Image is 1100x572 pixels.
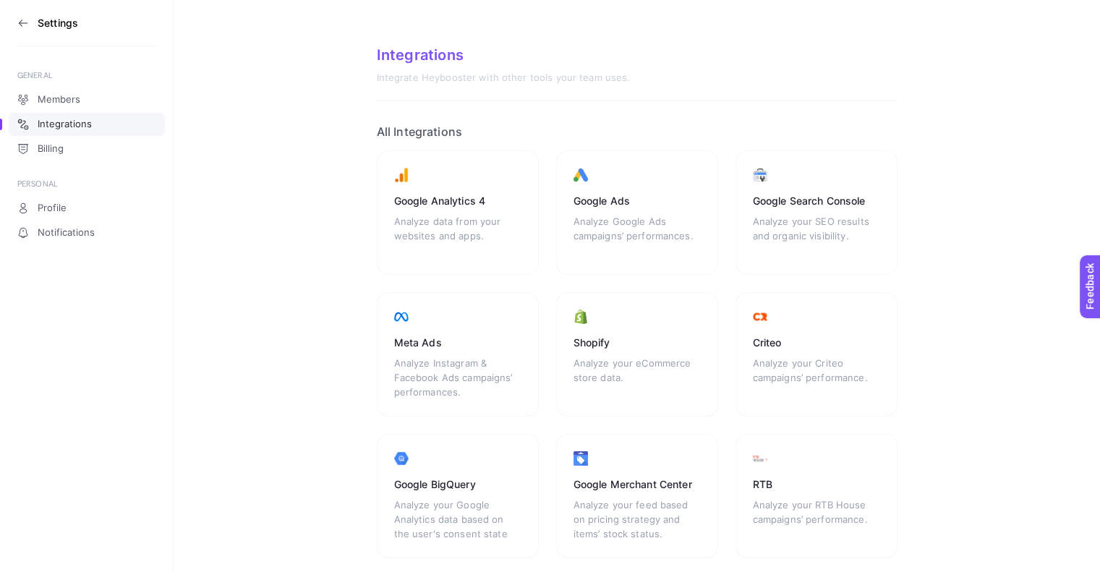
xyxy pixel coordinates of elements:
a: Members [9,88,165,111]
div: Integrations [377,46,898,64]
div: GENERAL [17,69,156,81]
div: Google BigQuery [394,477,521,492]
a: Notifications [9,221,165,244]
div: Meta Ads [394,336,521,350]
div: Shopify [574,336,701,350]
div: Integrate Heybooster with other tools your team uses. [377,72,898,84]
a: Integrations [9,113,165,136]
div: Google Search Console [753,194,880,208]
h3: Settings [38,17,78,29]
span: Billing [38,143,64,155]
div: Analyze your feed based on pricing strategy and items’ stock status. [574,498,701,541]
div: Google Analytics 4 [394,194,521,208]
div: Analyze your eCommerce store data. [574,356,701,399]
div: Google Ads [574,194,701,208]
div: Analyze your RTB House campaigns’ performance. [753,498,880,541]
div: Analyze Google Ads campaigns’ performances. [574,214,701,257]
a: Profile [9,197,165,220]
div: Analyze your Google Analytics data based on the user's consent state [394,498,521,541]
div: Analyze your SEO results and organic visibility. [753,214,880,257]
div: Analyze data from your websites and apps. [394,214,521,257]
div: Criteo [753,336,880,350]
div: Google Merchant Center [574,477,701,492]
h2: All Integrations [377,124,898,139]
div: RTB [753,477,880,492]
span: Profile [38,202,67,214]
span: Notifications [38,227,95,239]
div: Analyze your Criteo campaigns’ performance. [753,356,880,399]
a: Billing [9,137,165,161]
span: Integrations [38,119,92,130]
div: Analyze Instagram & Facebook Ads campaigns’ performances. [394,356,521,399]
span: Members [38,94,80,106]
span: Feedback [9,4,55,16]
div: PERSONAL [17,178,156,189]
